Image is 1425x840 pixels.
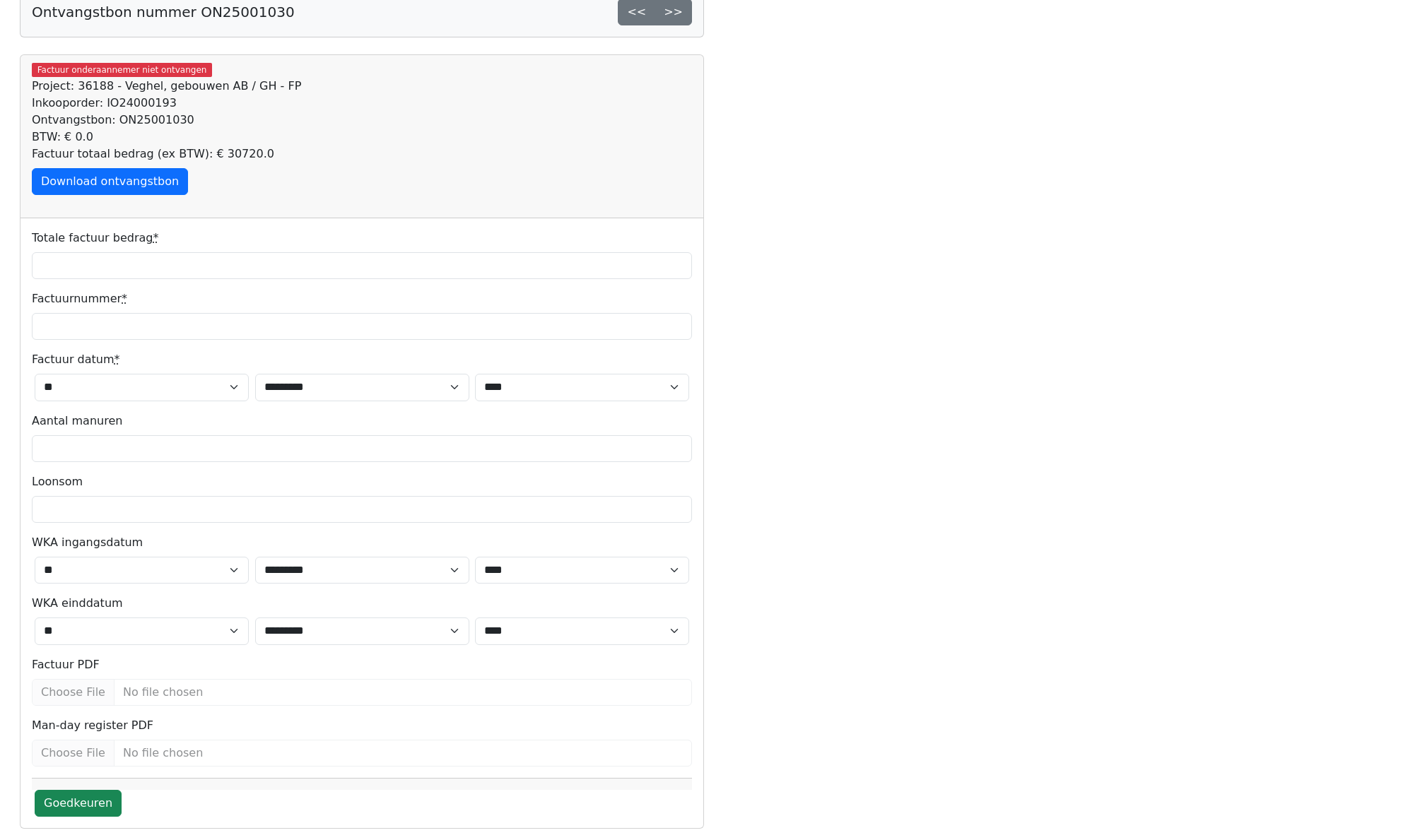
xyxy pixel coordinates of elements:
[32,413,122,430] label: Aantal manuren
[122,292,127,305] abbr: required
[32,230,158,247] label: Totale factuur bedrag
[32,534,143,551] label: WKA ingangsdatum
[32,656,100,673] label: Factuur PDF
[32,95,692,112] div: Inkooporder: IO24000193
[32,473,83,490] label: Loonsom
[32,290,127,307] label: Factuurnummer
[35,790,122,817] a: Goedkeuren
[32,4,295,20] h5: Ontvangstbon nummer ON25001030
[32,63,212,77] span: Factuur onderaannemer niet ontvangen
[32,129,692,146] div: BTW: € 0.0
[32,168,188,195] a: Download ontvangstbon
[32,351,120,368] label: Factuur datum
[153,231,158,244] abbr: required
[32,595,123,612] label: WKA einddatum
[32,78,692,95] div: Project: 36188 - Veghel, gebouwen AB / GH - FP
[32,112,692,129] div: Ontvangstbon: ON25001030
[32,146,692,162] div: Factuur totaal bedrag (ex BTW): € 30720.0
[32,717,153,734] label: Man-day register PDF
[115,353,120,366] abbr: required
